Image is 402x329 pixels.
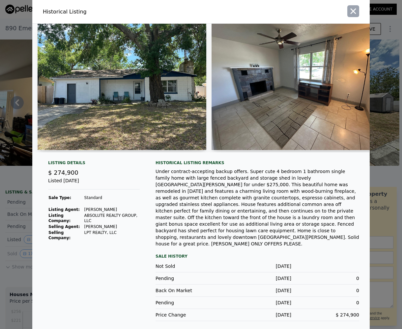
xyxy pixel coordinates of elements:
[156,263,223,269] div: Not Sold
[156,252,359,260] div: Sale History
[156,275,223,282] div: Pending
[223,287,291,294] div: [DATE]
[84,195,140,201] td: Standard
[48,169,78,176] span: $ 274,900
[223,263,291,269] div: [DATE]
[48,224,80,229] strong: Selling Agent:
[84,207,140,213] td: [PERSON_NAME]
[84,230,140,241] td: LPT REALTY, LLC
[48,213,71,223] strong: Listing Company:
[43,8,198,16] div: Historical Listing
[48,207,80,212] strong: Listing Agent:
[156,168,359,247] div: Under contract-accepting backup offers. Super cute 4 bedroom 1 bathroom single family home with l...
[48,177,140,190] div: Listed [DATE]
[48,160,140,168] div: Listing Details
[291,299,359,306] div: 0
[48,230,71,240] strong: Selling Company:
[84,213,140,224] td: ABSOLUTE REALTY GROUP, LLC
[223,275,291,282] div: [DATE]
[48,195,71,200] strong: Sale Type:
[84,224,140,230] td: [PERSON_NAME]
[212,24,380,150] img: Property Img
[291,275,359,282] div: 0
[38,24,206,150] img: Property Img
[223,299,291,306] div: [DATE]
[156,160,359,165] div: Historical Listing remarks
[336,312,359,317] span: $ 274,900
[291,287,359,294] div: 0
[156,299,223,306] div: Pending
[223,312,291,318] div: [DATE]
[156,312,223,318] div: Price Change
[156,287,223,294] div: Back On Market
